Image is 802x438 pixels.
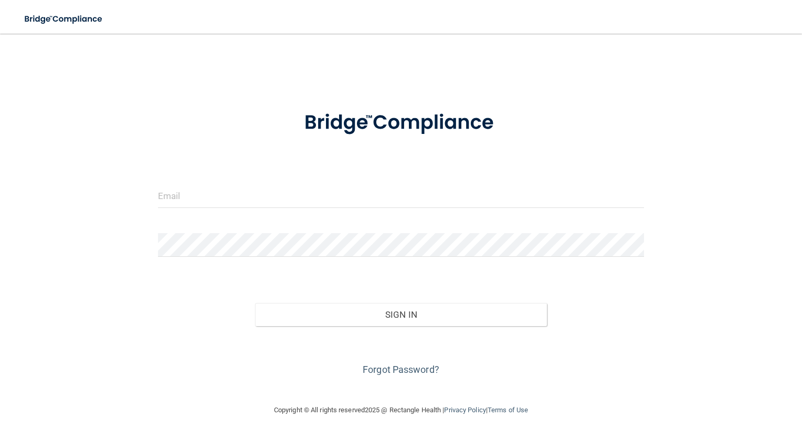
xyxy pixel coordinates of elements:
[283,97,519,149] img: bridge_compliance_login_screen.278c3ca4.svg
[444,406,486,414] a: Privacy Policy
[255,303,547,326] button: Sign In
[209,393,593,427] div: Copyright © All rights reserved 2025 @ Rectangle Health | |
[158,184,645,208] input: Email
[16,8,112,30] img: bridge_compliance_login_screen.278c3ca4.svg
[488,406,528,414] a: Terms of Use
[363,364,439,375] a: Forgot Password?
